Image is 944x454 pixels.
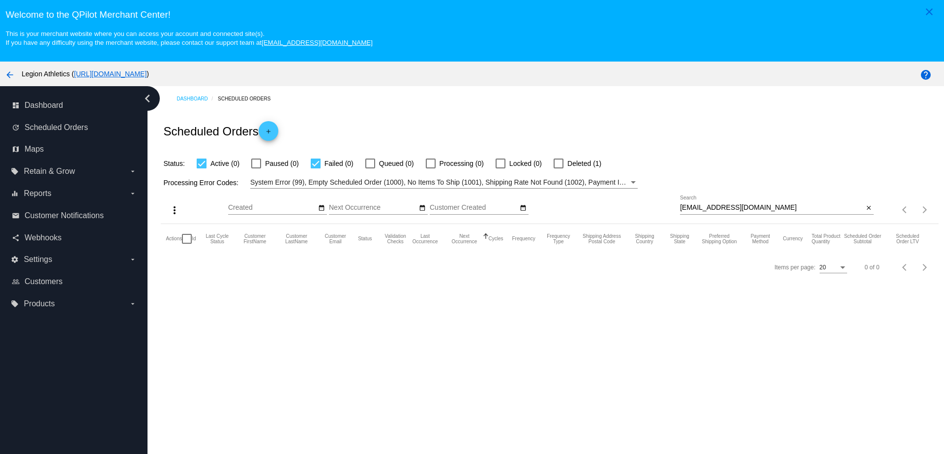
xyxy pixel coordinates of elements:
[24,189,51,198] span: Reports
[25,211,104,220] span: Customer Notifications
[74,70,147,78] a: [URL][DOMAIN_NAME]
[923,6,935,18] mat-icon: close
[263,128,274,140] mat-icon: add
[192,236,196,242] button: Change sorting for Id
[262,39,373,46] a: [EMAIL_ADDRESS][DOMAIN_NAME]
[358,236,372,242] button: Change sorting for Status
[11,190,19,197] i: equalizer
[430,204,518,212] input: Customer Created
[895,258,915,277] button: Previous page
[322,233,349,244] button: Change sorting for CustomerEmail
[22,70,149,78] span: Legion Athletics ( )
[24,255,52,264] span: Settings
[163,121,278,141] h2: Scheduled Orders
[915,200,935,220] button: Next page
[12,274,137,290] a: people_outline Customers
[520,204,527,212] mat-icon: date_range
[509,158,542,169] span: Locked (0)
[12,141,137,157] a: map Maps
[24,167,75,176] span: Retain & Grow
[895,200,915,220] button: Previous page
[12,97,137,113] a: dashboard Dashboard
[12,120,137,135] a: update Scheduled Orders
[25,101,63,110] span: Dashboard
[920,69,932,81] mat-icon: help
[4,69,16,81] mat-icon: arrow_back
[865,204,872,212] mat-icon: close
[5,30,372,46] small: This is your merchant website where you can access your account and connected site(s). If you hav...
[12,234,20,242] i: share
[24,299,55,308] span: Products
[11,256,19,263] i: settings
[324,158,354,169] span: Failed (0)
[812,224,844,254] mat-header-cell: Total Product Quantity
[218,91,279,106] a: Scheduled Orders
[863,203,874,213] button: Clear
[129,190,137,197] i: arrow_drop_down
[410,233,440,244] button: Change sorting for LastOccurrenceUtc
[489,236,503,242] button: Change sorting for Cycles
[129,167,137,175] i: arrow_drop_down
[280,233,313,244] button: Change sorting for CustomerLastName
[177,91,218,106] a: Dashboard
[12,124,20,131] i: update
[381,224,410,254] mat-header-cell: Validation Checks
[25,233,61,242] span: Webhooks
[129,256,137,263] i: arrow_drop_down
[12,145,20,153] i: map
[631,233,658,244] button: Change sorting for ShippingCountry
[238,233,271,244] button: Change sorting for CustomerFirstName
[783,236,803,242] button: Change sorting for CurrencyIso
[318,204,325,212] mat-icon: date_range
[512,236,535,242] button: Change sorting for Frequency
[129,300,137,308] i: arrow_drop_down
[12,212,20,220] i: email
[567,158,601,169] span: Deleted (1)
[844,233,882,244] button: Change sorting for Subtotal
[25,277,62,286] span: Customers
[163,179,238,187] span: Processing Error Codes:
[11,167,19,175] i: local_offer
[667,233,692,244] button: Change sorting for ShippingState
[12,101,20,109] i: dashboard
[544,233,573,244] button: Change sorting for FrequencyType
[449,233,479,244] button: Change sorting for NextOccurrenceUtc
[865,264,880,271] div: 0 of 0
[890,233,924,244] button: Change sorting for LifetimeValue
[12,278,20,286] i: people_outline
[915,258,935,277] button: Next page
[166,224,182,254] mat-header-cell: Actions
[12,230,137,246] a: share Webhooks
[25,145,44,154] span: Maps
[11,300,19,308] i: local_offer
[419,204,426,212] mat-icon: date_range
[680,204,863,212] input: Search
[747,233,774,244] button: Change sorting for PaymentMethod.Type
[25,123,88,132] span: Scheduled Orders
[329,204,417,212] input: Next Occurrence
[265,158,298,169] span: Paused (0)
[140,91,155,106] i: chevron_left
[440,158,484,169] span: Processing (0)
[205,233,230,244] button: Change sorting for LastProcessingCycleId
[379,158,414,169] span: Queued (0)
[582,233,622,244] button: Change sorting for ShippingPostcode
[169,204,180,216] mat-icon: more_vert
[5,9,938,20] h3: Welcome to the QPilot Merchant Center!
[228,204,317,212] input: Created
[163,160,185,167] span: Status:
[250,176,638,189] mat-select: Filter by Processing Error Codes
[701,233,738,244] button: Change sorting for PreferredShippingOption
[820,264,847,271] mat-select: Items per page:
[820,264,826,271] span: 20
[774,264,815,271] div: Items per page:
[12,208,137,224] a: email Customer Notifications
[210,158,239,169] span: Active (0)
